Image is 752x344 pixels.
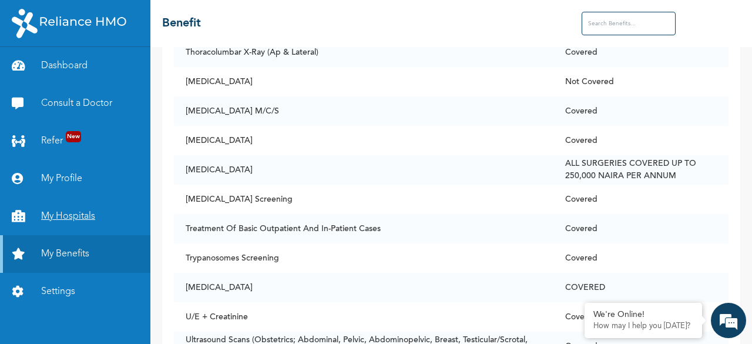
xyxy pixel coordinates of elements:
[174,214,553,243] td: Treatment Of Basic Outpatient And In-Patient Cases
[174,273,553,302] td: [MEDICAL_DATA]
[22,59,48,88] img: d_794563401_company_1708531726252_794563401
[6,243,224,285] textarea: Type your message and hit 'Enter'
[553,302,728,332] td: Covered
[553,67,728,96] td: Not Covered
[174,243,553,273] td: Trypanosomes Screening
[162,15,201,32] h2: Benefit
[61,66,197,81] div: Chat with us now
[174,185,553,214] td: [MEDICAL_DATA] Screening
[553,273,728,302] td: COVERED
[553,96,728,126] td: Covered
[6,305,115,313] span: Conversation
[553,126,728,155] td: Covered
[68,109,162,228] span: We're online!
[553,243,728,273] td: Covered
[553,155,728,185] td: ALL SURGERIES COVERED UP TO 250,000 NAIRA PER ANNUM
[174,67,553,96] td: [MEDICAL_DATA]
[115,285,224,321] div: FAQs
[553,38,728,67] td: Covered
[12,9,126,38] img: RelianceHMO's Logo
[174,302,553,332] td: U/E + Creatinine
[174,96,553,126] td: [MEDICAL_DATA] M/C/S
[582,12,676,35] input: Search Benefits...
[593,310,693,320] div: We're Online!
[66,131,81,142] span: New
[553,185,728,214] td: Covered
[174,38,553,67] td: Thoracolumbar X-Ray (Ap & Lateral)
[593,322,693,331] p: How may I help you today?
[174,155,553,185] td: [MEDICAL_DATA]
[193,6,221,34] div: Minimize live chat window
[553,214,728,243] td: Covered
[174,126,553,155] td: [MEDICAL_DATA]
